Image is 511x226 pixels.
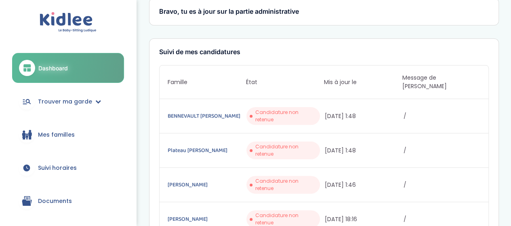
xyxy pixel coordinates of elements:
span: Mis à jour le [324,78,402,87]
h3: Suivi de mes candidatures [159,49,489,56]
span: [DATE] 1:48 [325,112,402,120]
a: Suivi horaires [12,153,124,182]
a: [PERSON_NAME] [168,215,244,224]
span: [DATE] 1:48 [325,146,402,155]
span: / [404,146,480,155]
span: Candidature non retenue [255,143,317,158]
span: / [404,215,480,224]
span: Message de [PERSON_NAME] [402,74,480,91]
span: Candidature non retenue [255,177,317,192]
span: / [404,112,480,120]
span: [DATE] 18:16 [325,215,402,224]
a: [PERSON_NAME] [168,180,244,189]
span: Trouver ma garde [38,97,92,106]
a: Mes familles [12,120,124,149]
a: Trouver ma garde [12,87,124,116]
img: logo.svg [40,12,97,33]
h3: Bravo, tu es à jour sur la partie administrative [159,8,489,15]
a: BENNEVAULT [PERSON_NAME] [168,112,244,120]
span: Candidature non retenue [255,109,317,123]
span: État [246,78,324,87]
a: Plateau [PERSON_NAME] [168,146,244,155]
span: Dashboard [38,64,68,72]
span: Suivi horaires [38,164,77,172]
span: Documents [38,197,72,205]
a: Dashboard [12,53,124,83]
span: [DATE] 1:46 [325,181,402,189]
span: Famille [168,78,246,87]
span: Mes familles [38,131,75,139]
span: / [404,181,480,189]
a: Documents [12,186,124,215]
